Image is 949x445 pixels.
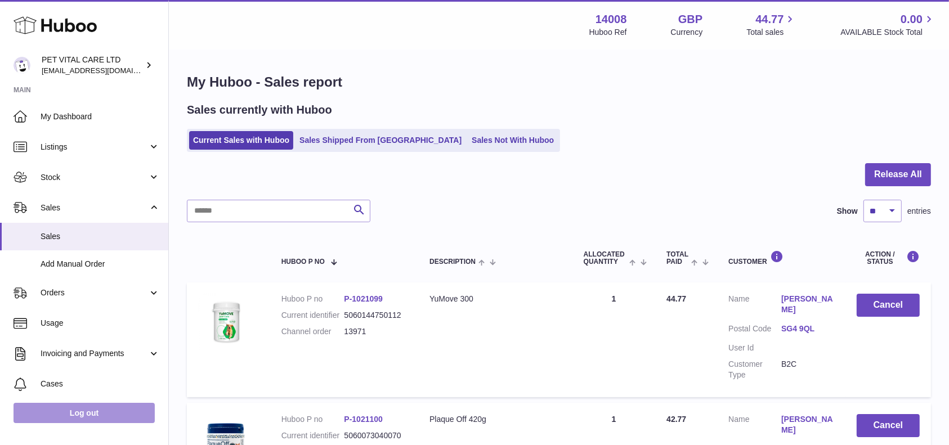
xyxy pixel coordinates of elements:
span: 44.77 [755,12,784,27]
span: Description [429,258,476,266]
a: Current Sales with Huboo [189,131,293,150]
strong: 14008 [596,12,627,27]
div: Huboo Ref [589,27,627,38]
span: Listings [41,142,148,152]
button: Cancel [857,294,920,317]
span: Total paid [666,251,688,266]
div: Plaque Off 420g [429,414,561,425]
dt: Huboo P no [281,294,344,304]
span: 42.77 [666,415,686,424]
div: YuMove 300 [429,294,561,304]
a: P-1021099 [344,294,383,303]
dt: Name [728,294,781,318]
dt: User Id [728,343,781,353]
a: Sales Not With Huboo [468,131,558,150]
span: entries [907,206,931,217]
a: Log out [14,403,155,423]
span: Usage [41,318,160,329]
span: Invoicing and Payments [41,348,148,359]
span: Sales [41,203,148,213]
span: AVAILABLE Stock Total [840,27,935,38]
dt: Customer Type [728,359,781,380]
span: [EMAIL_ADDRESS][DOMAIN_NAME] [42,66,165,75]
label: Show [837,206,858,217]
dt: Postal Code [728,323,781,337]
span: ALLOCATED Quantity [584,251,626,266]
div: Currency [671,27,703,38]
span: 0.00 [901,12,923,27]
dt: Huboo P no [281,414,344,425]
h2: Sales currently with Huboo [187,102,332,118]
strong: GBP [678,12,702,27]
img: petvitalcare@gmail.com [14,57,30,74]
a: SG4 9QL [781,323,834,334]
button: Release All [865,163,931,186]
a: 0.00 AVAILABLE Stock Total [840,12,935,38]
a: [PERSON_NAME] [781,294,834,315]
a: [PERSON_NAME] [781,414,834,435]
a: Sales Shipped From [GEOGRAPHIC_DATA] [296,131,465,150]
dt: Name [728,414,781,438]
dt: Current identifier [281,310,344,321]
h1: My Huboo - Sales report [187,73,931,91]
div: Customer [728,250,834,266]
dd: 5060144750112 [344,310,407,321]
span: Total sales [746,27,796,38]
a: 44.77 Total sales [746,12,796,38]
dt: Channel order [281,326,344,337]
button: Cancel [857,414,920,437]
span: Cases [41,379,160,389]
dd: B2C [781,359,834,380]
dt: Current identifier [281,430,344,441]
img: 1732006879.jpg [198,294,254,350]
td: 1 [572,282,656,397]
span: My Dashboard [41,111,160,122]
div: PET VITAL CARE LTD [42,55,143,76]
dd: 13971 [344,326,407,337]
div: Action / Status [857,250,920,266]
dd: 5060073040070 [344,430,407,441]
span: Huboo P no [281,258,325,266]
span: Orders [41,287,148,298]
span: Add Manual Order [41,259,160,269]
span: 44.77 [666,294,686,303]
span: Stock [41,172,148,183]
a: P-1021100 [344,415,383,424]
span: Sales [41,231,160,242]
